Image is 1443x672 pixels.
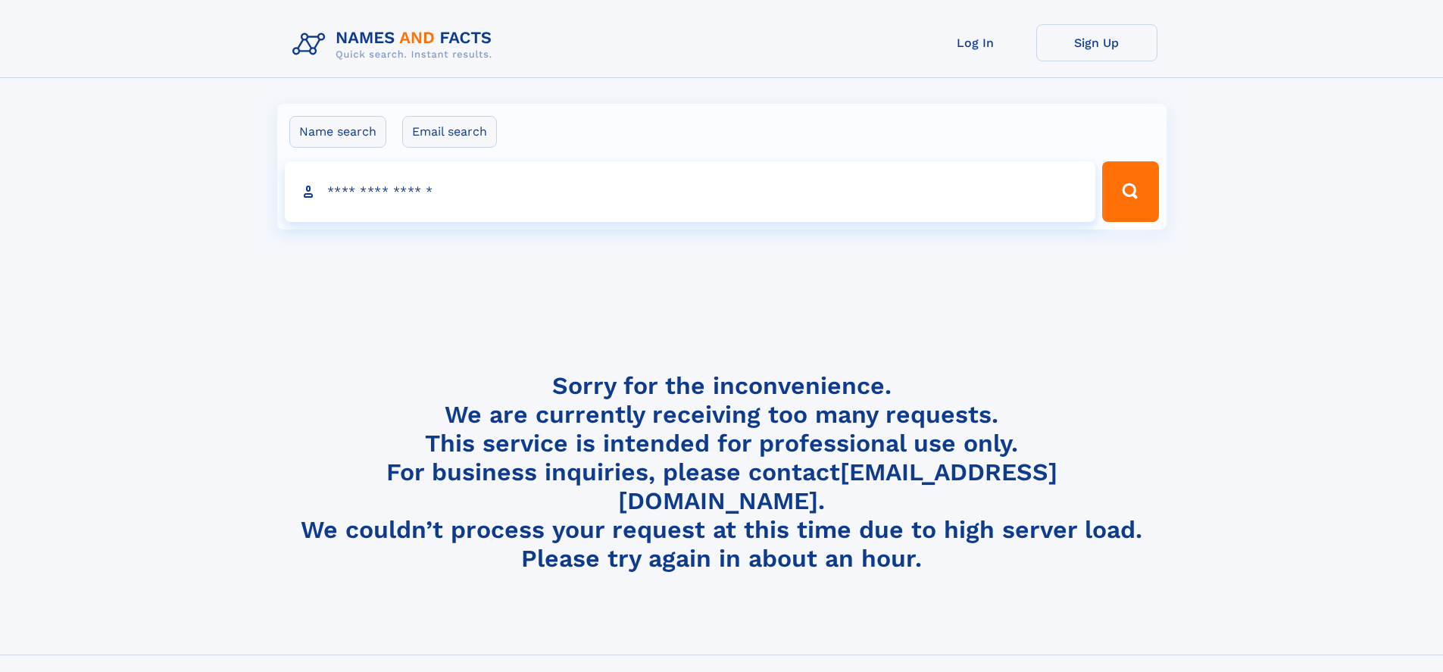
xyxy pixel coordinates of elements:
[289,116,386,148] label: Name search
[915,24,1036,61] a: Log In
[402,116,497,148] label: Email search
[1102,161,1158,222] button: Search Button
[286,24,504,65] img: Logo Names and Facts
[618,458,1057,515] a: [EMAIL_ADDRESS][DOMAIN_NAME]
[286,371,1157,574] h4: Sorry for the inconvenience. We are currently receiving too many requests. This service is intend...
[1036,24,1157,61] a: Sign Up
[285,161,1096,222] input: search input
